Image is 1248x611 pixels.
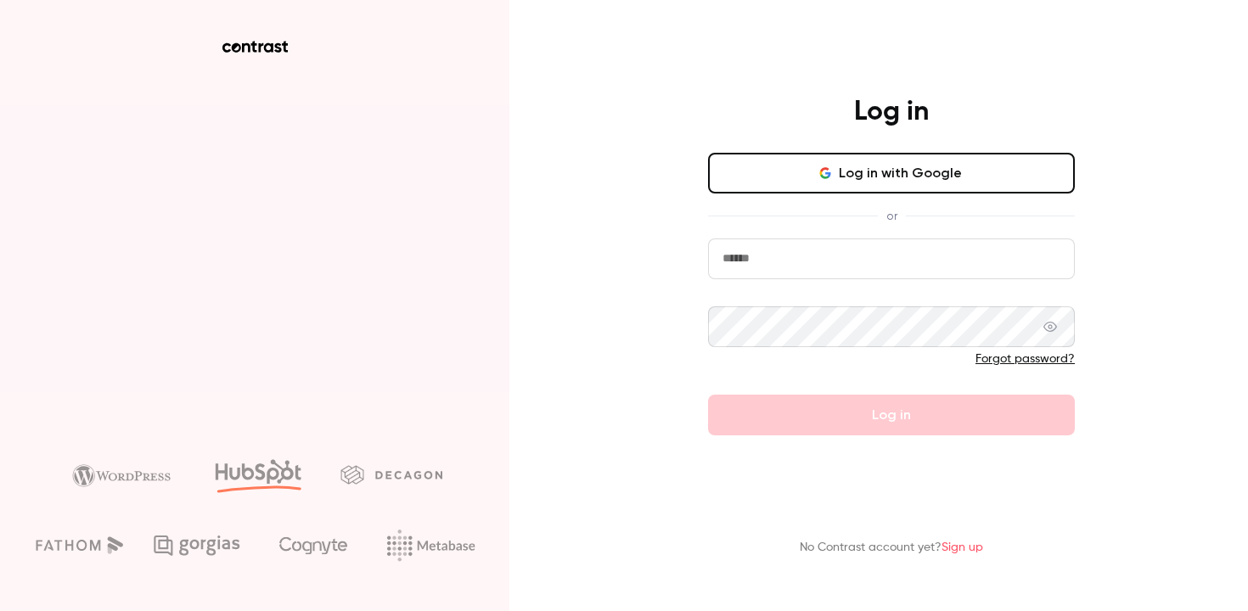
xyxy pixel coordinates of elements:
h4: Log in [854,95,929,129]
a: Sign up [942,541,983,553]
img: decagon [340,465,442,484]
button: Log in with Google [708,153,1075,193]
span: or [878,207,906,225]
a: Forgot password? [975,353,1075,365]
p: No Contrast account yet? [800,539,983,557]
